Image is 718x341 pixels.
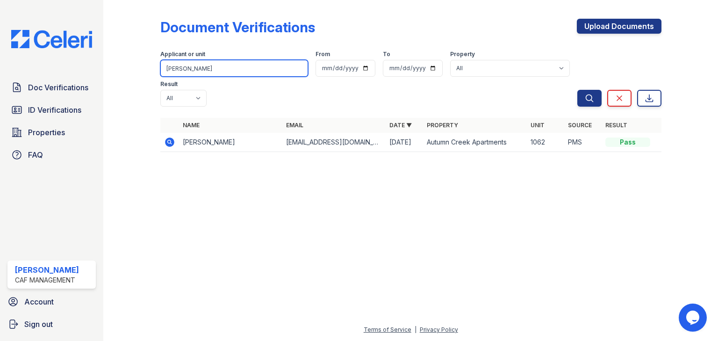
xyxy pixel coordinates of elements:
[415,326,416,333] div: |
[183,122,200,129] a: Name
[564,133,602,152] td: PMS
[531,122,545,129] a: Unit
[527,133,564,152] td: 1062
[28,104,81,116] span: ID Verifications
[316,51,330,58] label: From
[28,149,43,160] span: FAQ
[160,80,178,88] label: Result
[24,319,53,330] span: Sign out
[450,51,475,58] label: Property
[28,82,88,93] span: Doc Verifications
[160,19,315,36] div: Document Verifications
[577,19,661,34] a: Upload Documents
[7,101,96,119] a: ID Verifications
[389,122,412,129] a: Date ▼
[4,292,100,311] a: Account
[282,133,386,152] td: [EMAIL_ADDRESS][DOMAIN_NAME]
[605,138,650,147] div: Pass
[7,145,96,164] a: FAQ
[7,78,96,97] a: Doc Verifications
[15,264,79,276] div: [PERSON_NAME]
[679,304,709,332] iframe: chat widget
[179,133,282,152] td: [PERSON_NAME]
[24,296,54,307] span: Account
[568,122,592,129] a: Source
[423,133,526,152] td: Autumn Creek Apartments
[160,60,308,77] input: Search by name, email, or unit number
[28,127,65,138] span: Properties
[605,122,627,129] a: Result
[160,51,205,58] label: Applicant or unit
[4,30,100,48] img: CE_Logo_Blue-a8612792a0a2168367f1c8372b55b34899dd931a85d93a1a3d3e32e68fde9ad4.png
[286,122,303,129] a: Email
[427,122,458,129] a: Property
[4,315,100,334] a: Sign out
[15,276,79,285] div: CAF Management
[386,133,423,152] td: [DATE]
[420,326,458,333] a: Privacy Policy
[364,326,411,333] a: Terms of Service
[7,123,96,142] a: Properties
[383,51,390,58] label: To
